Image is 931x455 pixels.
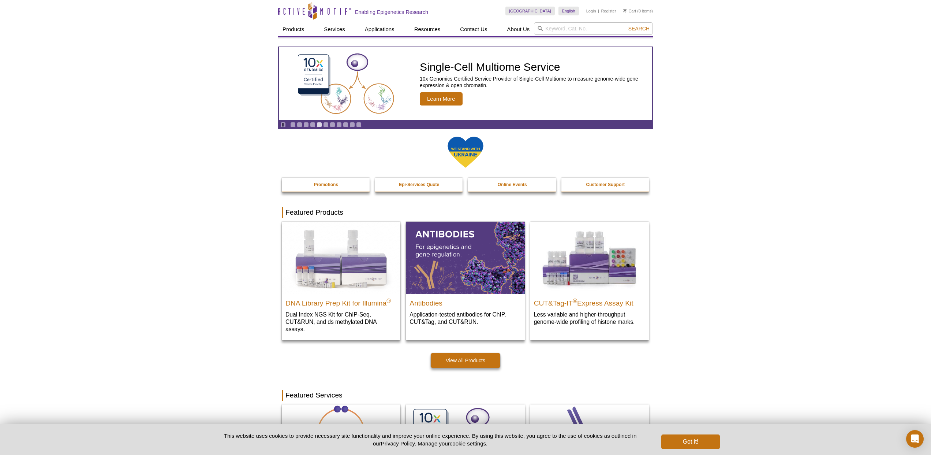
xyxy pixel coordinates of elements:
a: Cart [623,8,636,14]
a: Resources [410,22,445,36]
p: 10x Genomics Certified Service Provider of Single-Cell Multiome to measure genome-wide gene expre... [420,75,648,89]
h2: Featured Products [282,207,649,218]
a: Go to slide 6 [323,122,329,127]
h2: Enabling Epigenetics Research [355,9,428,15]
a: Go to slide 3 [303,122,309,127]
h2: DNA Library Prep Kit for Illumina [285,296,397,307]
strong: Epi-Services Quote [399,182,439,187]
a: Go to slide 9 [343,122,348,127]
a: English [558,7,579,15]
a: Go to slide 7 [330,122,335,127]
a: Go to slide 4 [310,122,315,127]
a: Products [278,22,309,36]
strong: Online Events [498,182,527,187]
a: Go to slide 2 [297,122,302,127]
strong: Customer Support [586,182,625,187]
a: Services [319,22,349,36]
a: Go to slide 8 [336,122,342,127]
input: Keyword, Cat. No. [534,22,653,35]
a: Register [601,8,616,14]
sup: ® [573,297,577,304]
h2: Antibodies [410,296,521,307]
a: Login [586,8,596,14]
a: CUT&Tag-IT® Express Assay Kit CUT&Tag-IT®Express Assay Kit Less variable and higher-throughput ge... [530,222,649,333]
span: Search [628,26,650,32]
h2: Single-Cell Multiome Service [420,62,648,73]
a: About Us [503,22,534,36]
button: Search [626,25,652,32]
a: Customer Support [561,178,650,192]
a: Go to slide 11 [356,122,362,127]
li: (0 items) [623,7,653,15]
a: Toggle autoplay [280,122,286,127]
a: View All Products [431,353,500,368]
h2: Featured Services [282,390,649,401]
a: Single-Cell Multiome Service Single-Cell Multiome Service 10x Genomics Certified Service Provider... [279,47,652,120]
li: | [598,7,599,15]
img: All Antibodies [406,222,524,293]
a: Go to slide 10 [349,122,355,127]
button: Got it! [661,434,720,449]
a: Online Events [468,178,557,192]
strong: Promotions [314,182,338,187]
p: Less variable and higher-throughput genome-wide profiling of histone marks​. [534,311,645,326]
a: Applications [360,22,399,36]
h2: CUT&Tag-IT Express Assay Kit [534,296,645,307]
p: Dual Index NGS Kit for ChIP-Seq, CUT&RUN, and ds methylated DNA assays. [285,311,397,333]
img: CUT&Tag-IT® Express Assay Kit [530,222,649,293]
a: Privacy Policy [381,440,415,447]
img: DNA Library Prep Kit for Illumina [282,222,400,293]
a: Epi-Services Quote [375,178,464,192]
img: Your Cart [623,9,627,12]
button: cookie settings [450,440,486,447]
a: Promotions [282,178,370,192]
a: DNA Library Prep Kit for Illumina DNA Library Prep Kit for Illumina® Dual Index NGS Kit for ChIP-... [282,222,400,340]
p: This website uses cookies to provide necessary site functionality and improve your online experie... [211,432,649,447]
a: [GEOGRAPHIC_DATA] [505,7,555,15]
a: Contact Us [456,22,491,36]
article: Single-Cell Multiome Service [279,47,652,120]
img: Single-Cell Multiome Service [291,50,401,117]
a: All Antibodies Antibodies Application-tested antibodies for ChIP, CUT&Tag, and CUT&RUN. [406,222,524,333]
a: Go to slide 5 [317,122,322,127]
div: Open Intercom Messenger [906,430,924,448]
p: Application-tested antibodies for ChIP, CUT&Tag, and CUT&RUN. [410,311,521,326]
img: We Stand With Ukraine [447,136,484,169]
a: Go to slide 1 [290,122,296,127]
sup: ® [386,297,391,304]
span: Learn More [420,92,463,106]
